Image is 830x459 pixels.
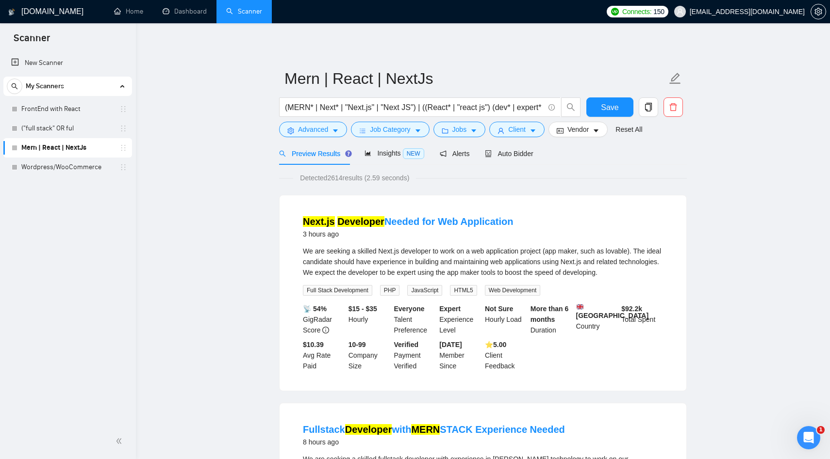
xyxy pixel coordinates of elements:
[279,122,347,137] button: settingAdvancedcaret-down
[119,163,127,171] span: holder
[301,339,347,371] div: Avg Rate Paid
[811,8,826,16] span: setting
[437,339,483,371] div: Member Since
[370,124,410,135] span: Job Category
[403,148,424,159] span: NEW
[664,97,683,117] button: delete
[621,305,642,313] b: $ 92.2k
[639,97,658,117] button: copy
[119,105,127,113] span: holder
[21,119,114,138] a: ("full stack" OR ful
[21,158,114,177] a: Wordpress/WooCommerce
[119,144,127,152] span: holder
[303,424,565,435] a: FullstackDeveloperwithMERNSTACK Experience Needed
[303,341,324,348] b: $10.39
[332,127,339,134] span: caret-down
[394,341,419,348] b: Verified
[284,66,667,91] input: Scanner name...
[485,285,541,296] span: Web Development
[3,77,132,177] li: My Scanners
[8,4,15,20] img: logo
[797,426,820,449] iframe: Intercom live chat
[622,6,651,17] span: Connects:
[345,424,392,435] mark: Developer
[811,4,826,19] button: setting
[322,327,329,333] span: info-circle
[279,150,286,157] span: search
[287,127,294,134] span: setting
[586,97,633,117] button: Save
[303,228,513,240] div: 3 hours ago
[485,341,506,348] b: ⭐️ 5.00
[530,127,536,134] span: caret-down
[562,103,580,111] span: search
[114,7,143,16] a: homeHome
[303,246,663,278] div: We are seeking a skilled Next.js developer to work on a web application project (app maker, such ...
[615,124,642,135] a: Reset All
[3,53,132,73] li: New Scanner
[485,150,492,157] span: robot
[11,53,124,73] a: New Scanner
[163,7,207,16] a: dashboardDashboard
[470,127,477,134] span: caret-down
[392,339,438,371] div: Payment Verified
[576,303,649,319] b: [GEOGRAPHIC_DATA]
[811,8,826,16] a: setting
[365,150,371,157] span: area-chart
[577,303,583,310] img: 🇬🇧
[26,77,64,96] span: My Scanners
[489,122,545,137] button: userClientcaret-down
[394,305,425,313] b: Everyone
[485,150,533,158] span: Auto Bidder
[392,303,438,335] div: Talent Preference
[574,303,620,335] div: Country
[483,303,529,335] div: Hourly Load
[347,339,392,371] div: Company Size
[301,303,347,335] div: GigRadar Score
[548,104,555,111] span: info-circle
[669,72,681,85] span: edit
[485,305,513,313] b: Not Sure
[817,426,825,434] span: 1
[349,305,377,313] b: $15 - $35
[351,122,429,137] button: barsJob Categorycaret-down
[619,303,665,335] div: Total Spent
[452,124,467,135] span: Jobs
[529,303,574,335] div: Duration
[601,101,618,113] span: Save
[433,122,486,137] button: folderJobscaret-down
[380,285,400,296] span: PHP
[303,436,565,448] div: 8 hours ago
[6,31,58,51] span: Scanner
[483,339,529,371] div: Client Feedback
[498,127,504,134] span: user
[279,150,349,158] span: Preview Results
[450,285,477,296] span: HTML5
[285,101,544,113] input: Search Freelance Jobs...
[303,216,513,227] a: Next.js DeveloperNeeded for Web Application
[557,127,564,134] span: idcard
[611,8,619,16] img: upwork-logo.png
[337,216,384,227] mark: Developer
[119,125,127,132] span: holder
[365,149,424,157] span: Insights
[349,341,366,348] b: 10-99
[303,216,335,227] mark: Next.js
[440,150,470,158] span: Alerts
[561,97,581,117] button: search
[293,173,416,183] span: Detected 2614 results (2.59 seconds)
[411,424,440,435] mark: MERN
[548,122,608,137] button: idcardVendorcaret-down
[226,7,262,16] a: searchScanner
[508,124,526,135] span: Client
[653,6,664,17] span: 150
[7,83,22,90] span: search
[7,79,22,94] button: search
[442,127,448,134] span: folder
[531,305,569,323] b: More than 6 months
[639,103,658,111] span: copy
[303,285,372,296] span: Full Stack Development
[298,124,328,135] span: Advanced
[347,303,392,335] div: Hourly
[439,341,462,348] b: [DATE]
